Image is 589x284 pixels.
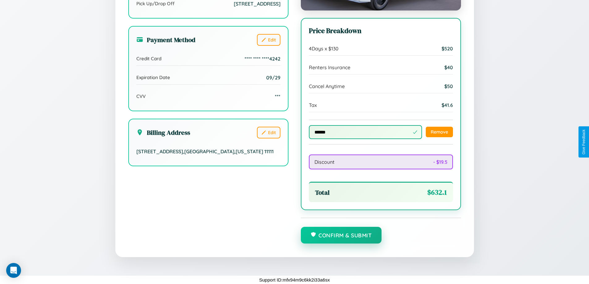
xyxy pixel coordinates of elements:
[136,35,195,44] h3: Payment Method
[257,34,280,46] button: Edit
[444,64,453,70] span: $ 40
[582,129,586,155] div: Give Feedback
[309,83,345,89] span: Cancel Anytime
[426,127,453,137] button: Remove
[442,102,453,108] span: $ 41.6
[136,93,146,99] span: CVV
[136,1,175,6] span: Pick Up/Drop Off
[309,64,350,70] span: Renters Insurance
[309,102,317,108] span: Tax
[234,1,280,7] span: [STREET_ADDRESS]
[309,26,453,36] h3: Price Breakdown
[427,188,447,197] span: $ 632.1
[257,127,280,138] button: Edit
[136,56,161,61] span: Credit Card
[6,263,21,278] div: Open Intercom Messenger
[266,74,280,81] span: 09/29
[444,83,453,89] span: $ 50
[136,128,190,137] h3: Billing Address
[433,159,447,165] span: - $ 19.5
[315,188,330,197] span: Total
[259,276,330,284] p: Support ID: mfx94m9c6kk2i33a6sx
[442,45,453,52] span: $ 520
[309,45,339,52] span: 4 Days x $ 130
[136,74,170,80] span: Expiration Date
[136,148,274,155] span: [STREET_ADDRESS] , [GEOGRAPHIC_DATA] , [US_STATE] 11111
[314,159,335,165] span: Discount
[301,227,382,244] button: Confirm & Submit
